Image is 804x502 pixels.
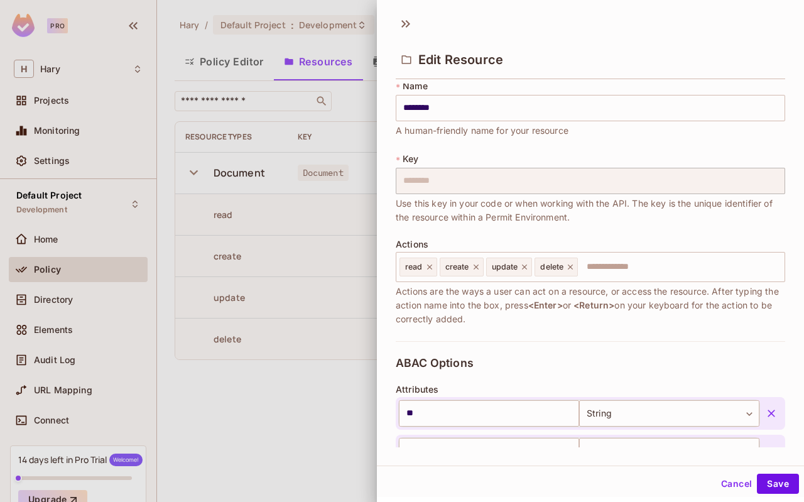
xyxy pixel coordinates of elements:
[396,357,474,369] span: ABAC Options
[445,262,469,272] span: create
[396,124,568,138] span: A human-friendly name for your resource
[403,81,428,91] span: Name
[757,474,799,494] button: Save
[396,385,439,395] span: Attributes
[440,258,484,276] div: create
[399,258,437,276] div: read
[403,154,418,164] span: Key
[396,197,785,224] span: Use this key in your code or when working with the API. The key is the unique identifier of the r...
[579,400,759,427] div: String
[405,262,423,272] span: read
[396,239,428,249] span: Actions
[396,285,785,326] span: Actions are the ways a user can act on a resource, or access the resource. After typing the actio...
[528,300,563,310] span: <Enter>
[579,438,759,464] div: String
[540,262,563,272] span: delete
[418,52,503,67] span: Edit Resource
[573,300,614,310] span: <Return>
[492,262,518,272] span: update
[486,258,533,276] div: update
[716,474,757,494] button: Cancel
[535,258,578,276] div: delete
